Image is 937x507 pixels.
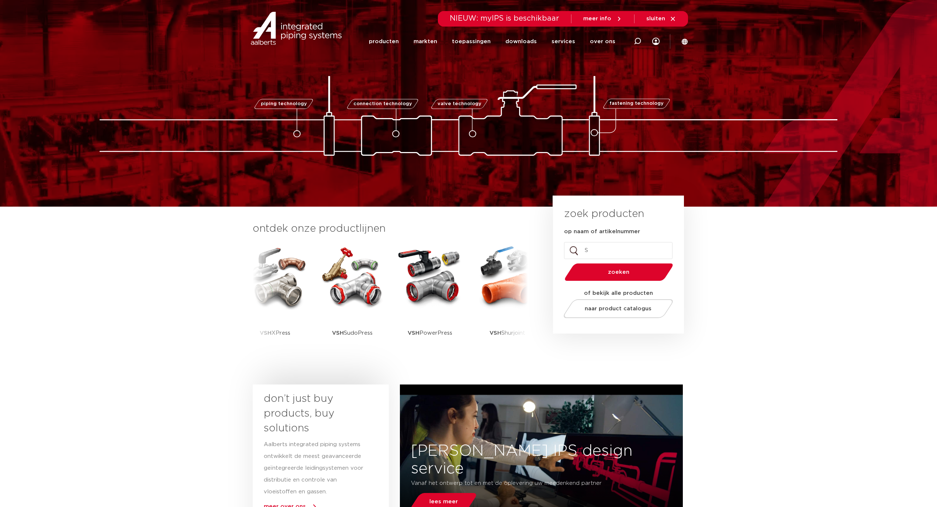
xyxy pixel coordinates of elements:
h3: ontdek onze productlijnen [253,221,528,236]
strong: VSH [408,330,419,336]
nav: Menu [369,27,615,56]
a: over ons [590,27,615,56]
h3: zoek producten [564,207,644,221]
a: VSHSudoPress [319,244,385,356]
span: sluiten [646,16,665,21]
span: zoeken [584,269,654,275]
a: naar product catalogus [562,299,675,318]
a: VSHShurjoint [474,244,540,356]
a: services [552,27,575,56]
a: markten [414,27,437,56]
span: naar product catalogus [585,306,652,311]
p: SudoPress [332,310,373,356]
a: sluiten [646,15,676,22]
h3: don’t just buy products, buy solutions [264,392,364,436]
span: fastening technology [609,101,664,106]
strong: VSH [490,330,501,336]
h3: [PERSON_NAME] IPS design service [400,442,683,477]
a: producten [369,27,399,56]
span: lees meer [429,499,458,504]
strong: VSH [260,330,272,336]
div: my IPS [652,33,660,49]
input: zoeken [564,242,673,259]
a: toepassingen [452,27,491,56]
label: op naam of artikelnummer [564,228,640,235]
p: Aalberts integrated piping systems ontwikkelt de meest geavanceerde geïntegreerde leidingsystemen... [264,439,364,498]
span: piping technology [260,101,307,106]
a: meer info [583,15,622,22]
strong: VSH [332,330,344,336]
strong: of bekijk alle producten [584,290,653,296]
p: Shurjoint [490,310,525,356]
span: connection technology [353,101,412,106]
span: valve technology [437,101,481,106]
a: downloads [505,27,537,56]
a: VSHPowerPress [397,244,463,356]
p: Vanaf het ontwerp tot en met de oplevering uw meedenkend partner [411,477,627,489]
p: PowerPress [408,310,452,356]
span: NIEUW: myIPS is beschikbaar [450,15,559,22]
button: zoeken [562,263,676,282]
span: meer info [583,16,611,21]
p: XPress [260,310,290,356]
a: VSHXPress [242,244,308,356]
